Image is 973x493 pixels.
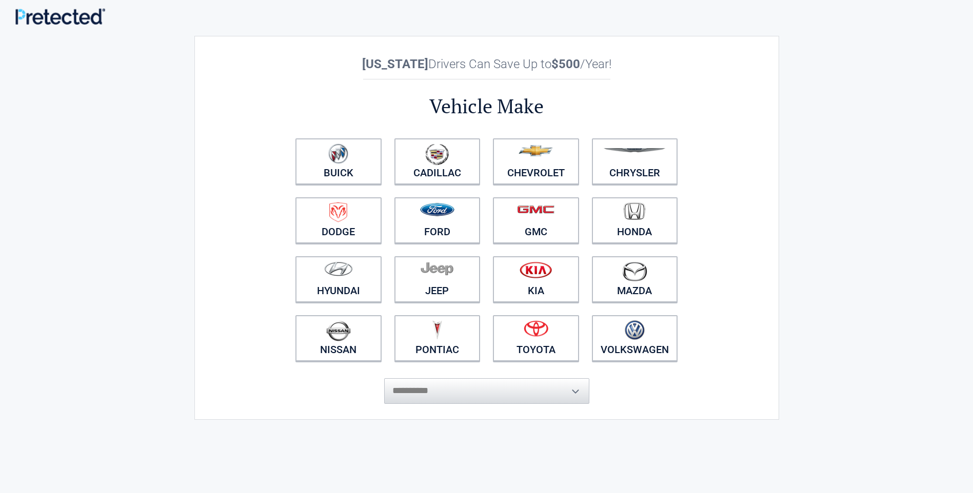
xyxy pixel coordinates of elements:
b: [US_STATE] [362,57,428,71]
b: $500 [551,57,580,71]
img: jeep [421,261,453,276]
h2: Drivers Can Save Up to /Year [289,57,684,71]
a: GMC [493,197,579,243]
img: Main Logo [15,8,105,25]
img: ford [420,203,454,216]
img: kia [520,261,552,278]
a: Chevrolet [493,138,579,184]
a: Jeep [394,256,481,302]
a: Honda [592,197,678,243]
a: Hyundai [295,256,382,302]
img: gmc [517,205,554,214]
a: Toyota [493,315,579,361]
img: hyundai [324,261,353,276]
a: Cadillac [394,138,481,184]
img: mazda [622,261,647,281]
a: Volkswagen [592,315,678,361]
img: cadillac [425,143,449,165]
img: chrysler [603,148,666,153]
a: Pontiac [394,315,481,361]
img: buick [328,143,348,164]
a: Mazda [592,256,678,302]
img: volkswagen [625,320,645,340]
a: Nissan [295,315,382,361]
img: nissan [326,320,351,341]
img: chevrolet [519,145,553,156]
a: Chrysler [592,138,678,184]
a: Ford [394,197,481,243]
a: Buick [295,138,382,184]
img: toyota [524,320,548,337]
img: dodge [329,202,347,222]
h2: Vehicle Make [289,93,684,119]
a: Dodge [295,197,382,243]
img: honda [624,202,645,220]
img: pontiac [432,320,442,340]
a: Kia [493,256,579,302]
